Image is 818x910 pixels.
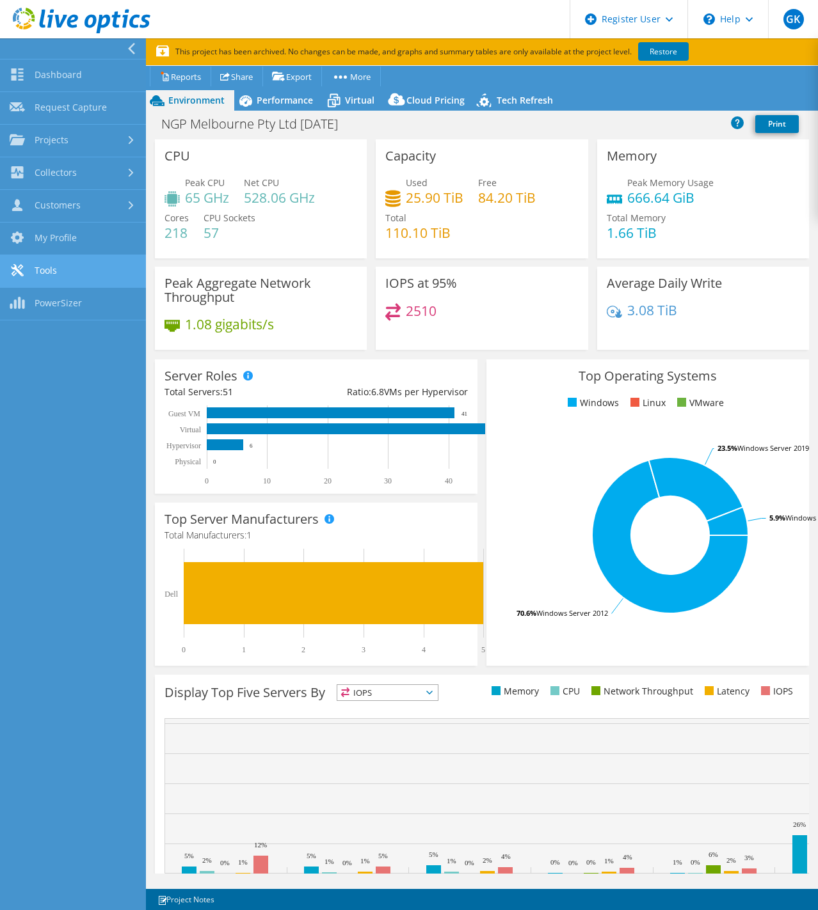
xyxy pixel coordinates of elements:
[238,858,248,866] text: 1%
[604,857,614,865] text: 1%
[321,67,381,86] a: More
[783,9,804,29] span: GK
[445,476,453,485] text: 40
[607,276,722,290] h3: Average Daily Write
[718,443,737,453] tspan: 23.5%
[623,853,632,861] text: 4%
[164,528,468,542] h4: Total Manufacturers:
[384,476,392,485] text: 30
[325,858,334,865] text: 1%
[478,177,497,189] span: Free
[483,856,492,864] text: 2%
[246,529,252,541] span: 1
[588,684,693,698] li: Network Throughput
[638,42,689,61] a: Restore
[478,191,536,205] h4: 84.20 TiB
[627,191,714,205] h4: 666.64 GiB
[202,856,212,864] text: 2%
[422,645,426,654] text: 4
[536,608,608,618] tspan: Windows Server 2012
[744,854,754,861] text: 3%
[627,177,714,189] span: Peak Memory Usage
[758,684,793,698] li: IOPS
[244,191,315,205] h4: 528.06 GHz
[726,856,736,864] text: 2%
[205,476,209,485] text: 0
[164,369,237,383] h3: Server Roles
[342,859,352,867] text: 0%
[447,857,456,865] text: 1%
[406,304,437,318] h4: 2510
[164,385,316,399] div: Total Servers:
[168,409,200,418] text: Guest VM
[429,851,438,858] text: 5%
[182,645,186,654] text: 0
[223,386,233,398] span: 51
[737,443,809,453] tspan: Windows Server 2019
[254,841,267,849] text: 12%
[673,858,682,866] text: 1%
[204,226,255,240] h4: 57
[607,212,666,224] span: Total Memory
[547,684,580,698] li: CPU
[406,94,465,106] span: Cloud Pricing
[168,94,225,106] span: Environment
[378,852,388,859] text: 5%
[360,857,370,865] text: 1%
[257,94,313,106] span: Performance
[220,859,230,867] text: 0%
[164,590,178,599] text: Dell
[501,852,511,860] text: 4%
[406,191,463,205] h4: 25.90 TiB
[517,608,536,618] tspan: 70.6%
[607,226,666,240] h4: 1.66 TiB
[465,859,474,867] text: 0%
[164,276,357,304] h3: Peak Aggregate Network Throughput
[250,443,253,449] text: 6
[185,177,225,189] span: Peak CPU
[166,441,201,450] text: Hypervisor
[709,851,718,858] text: 6%
[385,212,406,224] span: Total
[362,645,365,654] text: 3
[385,149,436,163] h3: Capacity
[586,858,596,866] text: 0%
[244,177,279,189] span: Net CPU
[156,117,358,131] h1: NGP Melbourne Pty Ltd [DATE]
[627,396,666,410] li: Linux
[164,212,189,224] span: Cores
[180,425,202,434] text: Virtual
[769,513,785,522] tspan: 5.9%
[496,369,799,383] h3: Top Operating Systems
[213,459,216,465] text: 0
[497,94,553,106] span: Tech Refresh
[550,858,560,866] text: 0%
[406,177,428,189] span: Used
[755,115,799,133] a: Print
[627,303,677,317] h4: 3.08 TiB
[607,149,657,163] h3: Memory
[211,67,263,86] a: Share
[565,396,619,410] li: Windows
[164,512,319,526] h3: Top Server Manufacturers
[262,67,322,86] a: Export
[337,685,438,700] span: IOPS
[301,645,305,654] text: 2
[385,226,451,240] h4: 110.10 TiB
[568,859,578,867] text: 0%
[164,149,190,163] h3: CPU
[703,13,715,25] svg: \n
[385,276,457,290] h3: IOPS at 95%
[371,386,384,398] span: 6.8
[691,858,700,866] text: 0%
[185,317,274,331] h4: 1.08 gigabits/s
[488,684,539,698] li: Memory
[345,94,374,106] span: Virtual
[316,385,468,399] div: Ratio: VMs per Hypervisor
[702,684,750,698] li: Latency
[184,852,194,859] text: 5%
[148,891,223,907] a: Project Notes
[793,820,806,828] text: 26%
[185,191,229,205] h4: 65 GHz
[164,226,189,240] h4: 218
